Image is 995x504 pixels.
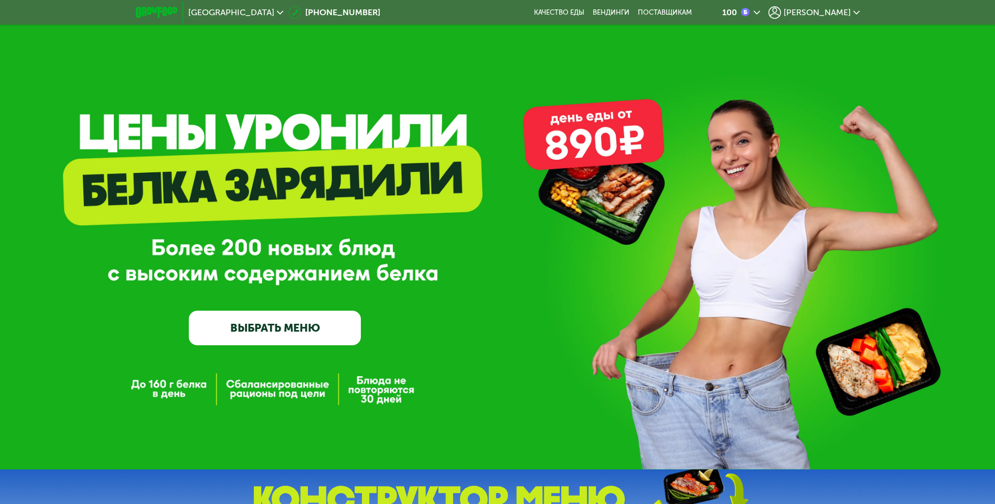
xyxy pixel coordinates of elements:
[189,311,361,345] a: ВЫБРАТЬ МЕНЮ
[188,8,274,17] span: [GEOGRAPHIC_DATA]
[593,8,629,17] a: Вендинги
[722,8,737,17] div: 100
[534,8,584,17] a: Качество еды
[638,8,692,17] div: поставщикам
[288,6,380,19] a: [PHONE_NUMBER]
[784,8,851,17] span: [PERSON_NAME]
